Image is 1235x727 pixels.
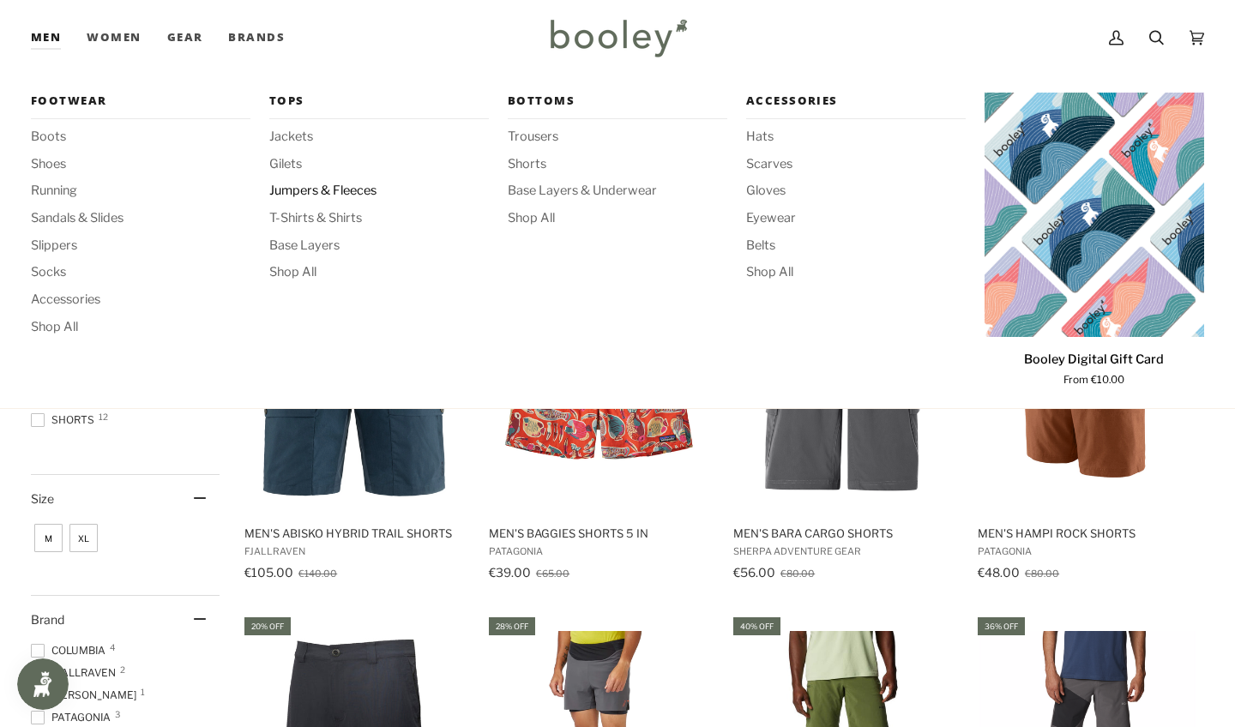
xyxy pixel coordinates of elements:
a: Shop All [269,263,489,282]
a: Footwear [31,93,250,119]
img: Booley [543,13,693,63]
span: Bottoms [508,93,727,110]
a: Sandals & Slides [31,209,250,228]
a: Men's Baggies Shorts 5 in [486,255,711,586]
span: Columbia [31,643,111,658]
span: Size [31,491,54,506]
span: €39.00 [489,565,531,580]
product-grid-item-variant: €10.00 [985,93,1204,337]
span: [PERSON_NAME] [31,688,142,703]
a: Bottoms [508,93,727,119]
span: €48.00 [978,565,1020,580]
span: Fjallraven [31,665,121,681]
span: €56.00 [733,565,775,580]
a: Hats [746,128,966,147]
a: Booley Digital Gift Card [985,344,1204,389]
span: Patagonia [978,545,1197,557]
span: Shorts [31,412,99,428]
span: Men's Hampi Rock Shorts [978,526,1197,541]
span: Size: XL [69,524,98,552]
span: Tops [269,93,489,110]
a: T-Shirts & Shirts [269,209,489,228]
span: Footwear [31,93,250,110]
div: 36% off [978,617,1025,635]
a: Shoes [31,155,250,174]
span: Brands [228,29,285,46]
span: 1 [141,688,145,696]
span: €80.00 [1025,568,1059,580]
span: €105.00 [244,565,293,580]
a: Tops [269,93,489,119]
a: Slippers [31,237,250,255]
span: Men's Baggies Shorts 5 in [489,526,708,541]
a: Jumpers & Fleeces [269,182,489,201]
span: Women [87,29,141,46]
a: Shop All [508,209,727,228]
span: 4 [110,643,115,652]
span: Patagonia [489,545,708,557]
a: Base Layers & Underwear [508,182,727,201]
a: Jackets [269,128,489,147]
iframe: Button to open loyalty program pop-up [17,658,69,710]
div: 28% off [489,617,535,635]
span: 12 [99,412,108,421]
span: Belts [746,237,966,255]
a: Boots [31,128,250,147]
span: Gear [167,29,203,46]
a: Scarves [746,155,966,174]
a: Shop All [746,263,966,282]
span: Accessories [746,93,966,110]
a: Shop All [31,318,250,337]
span: €65.00 [536,568,569,580]
span: Men's Bara Cargo Shorts [733,526,953,541]
a: Trousers [508,128,727,147]
a: Running [31,182,250,201]
span: €140.00 [298,568,337,580]
a: Men's Bara Cargo Shorts [731,255,955,586]
product-grid-item: Booley Digital Gift Card [985,93,1204,388]
span: 3 [115,710,120,718]
a: Gloves [746,182,966,201]
a: Booley Digital Gift Card [985,93,1204,337]
span: Brand [31,612,64,627]
span: 2 [120,665,125,674]
div: 40% off [733,617,780,635]
span: Fjallraven [244,545,464,557]
span: €80.00 [780,568,815,580]
a: Men's Hampi Rock Shorts [975,255,1200,586]
span: Sherpa Adventure Gear [733,545,953,557]
a: Socks [31,263,250,282]
a: Accessories [31,291,250,309]
p: Booley Digital Gift Card [1024,351,1164,370]
a: Shorts [508,155,727,174]
span: Men's Abisko Hybrid Trail Shorts [244,526,464,541]
div: 20% off [244,617,291,635]
a: Eyewear [746,209,966,228]
a: Men's Abisko Hybrid Trail Shorts [242,255,467,586]
span: Patagonia [31,710,116,725]
a: Accessories [746,93,966,119]
a: Base Layers [269,237,489,255]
